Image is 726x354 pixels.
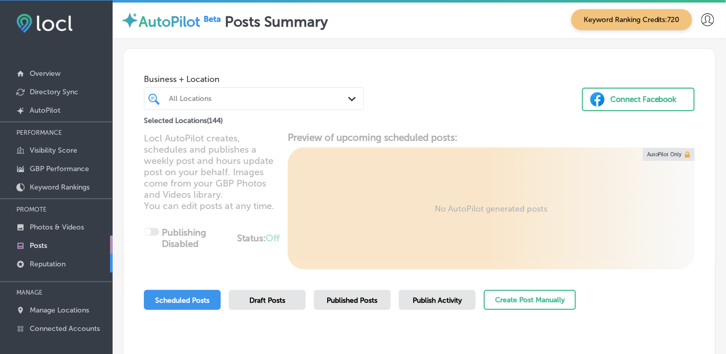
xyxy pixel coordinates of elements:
[30,183,90,192] p: Keyword Rankings
[610,92,677,107] div: Connect Facebook
[144,112,223,125] p: Selected Locations ( 144 )
[30,324,100,333] p: Connected Accounts
[30,241,47,250] p: Posts
[30,69,60,78] p: Overview
[200,13,225,24] img: Beta
[571,9,692,30] span: Keyword Ranking Credits: 720
[484,290,576,310] button: Create Post Manually
[155,296,209,305] span: Scheduled Posts
[327,296,378,305] span: Published Posts
[30,146,77,155] p: Visibility Score
[582,88,695,111] button: Connect Facebook
[16,14,73,33] img: fda3e92497d09a02dc62c9cd864e3231.png
[30,223,84,232] p: Photos & Videos
[30,260,66,268] p: Reputation
[121,11,139,29] img: autopilot-icon
[249,296,285,305] span: Draft Posts
[30,164,89,173] p: GBP Performance
[30,88,78,96] p: Directory Sync
[30,106,60,115] p: AutoPilot
[169,94,349,103] div: All Locations
[139,13,200,30] label: AutoPilot
[144,74,364,84] span: Business + Location
[30,306,89,315] p: Manage Locations
[225,13,328,30] label: Posts Summary
[413,296,462,305] span: Publish Activity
